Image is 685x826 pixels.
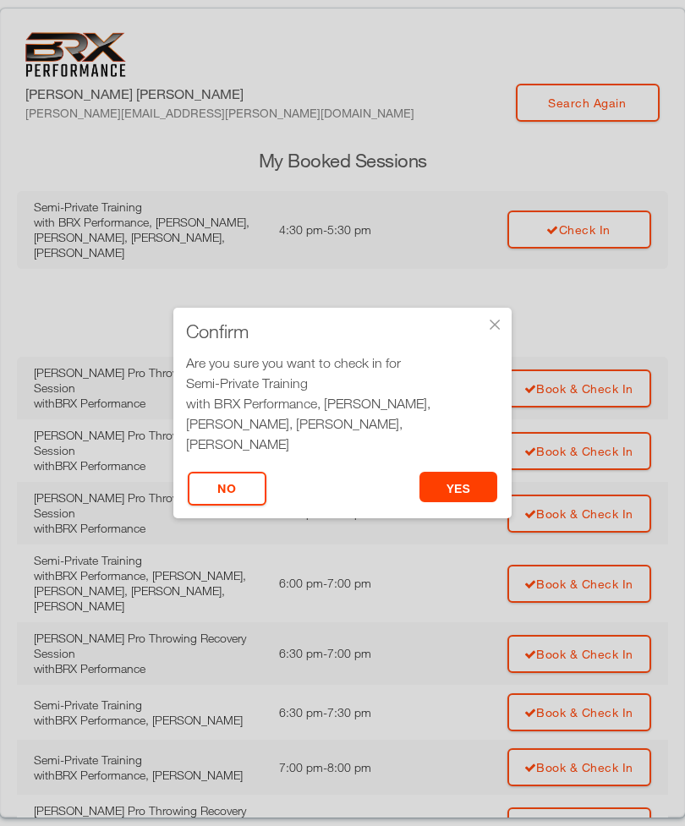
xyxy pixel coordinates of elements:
div: Semi-Private Training [186,373,499,393]
button: No [188,472,266,506]
span: Confirm [186,323,249,340]
button: yes [419,472,498,502]
div: × [486,316,503,333]
div: Are you sure you want to check in for at 4:30 pm? [186,353,499,474]
div: with BRX Performance, [PERSON_NAME], [PERSON_NAME], [PERSON_NAME], [PERSON_NAME] [186,393,499,454]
